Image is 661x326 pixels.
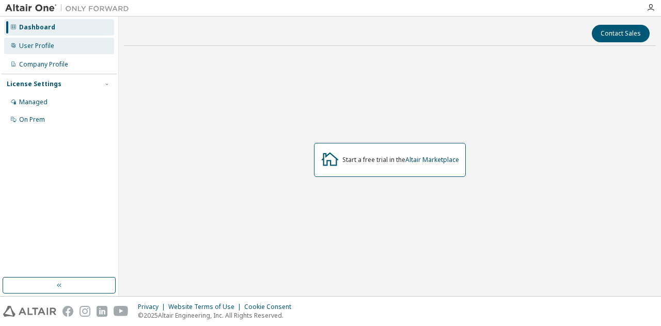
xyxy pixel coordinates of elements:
[7,80,61,88] div: License Settings
[168,303,244,311] div: Website Terms of Use
[3,306,56,317] img: altair_logo.svg
[405,155,459,164] a: Altair Marketplace
[114,306,129,317] img: youtube.svg
[80,306,90,317] img: instagram.svg
[19,98,48,106] div: Managed
[19,60,68,69] div: Company Profile
[138,311,297,320] p: © 2025 Altair Engineering, Inc. All Rights Reserved.
[19,116,45,124] div: On Prem
[97,306,107,317] img: linkedin.svg
[5,3,134,13] img: Altair One
[19,23,55,31] div: Dashboard
[244,303,297,311] div: Cookie Consent
[592,25,650,42] button: Contact Sales
[342,156,459,164] div: Start a free trial in the
[19,42,54,50] div: User Profile
[138,303,168,311] div: Privacy
[62,306,73,317] img: facebook.svg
